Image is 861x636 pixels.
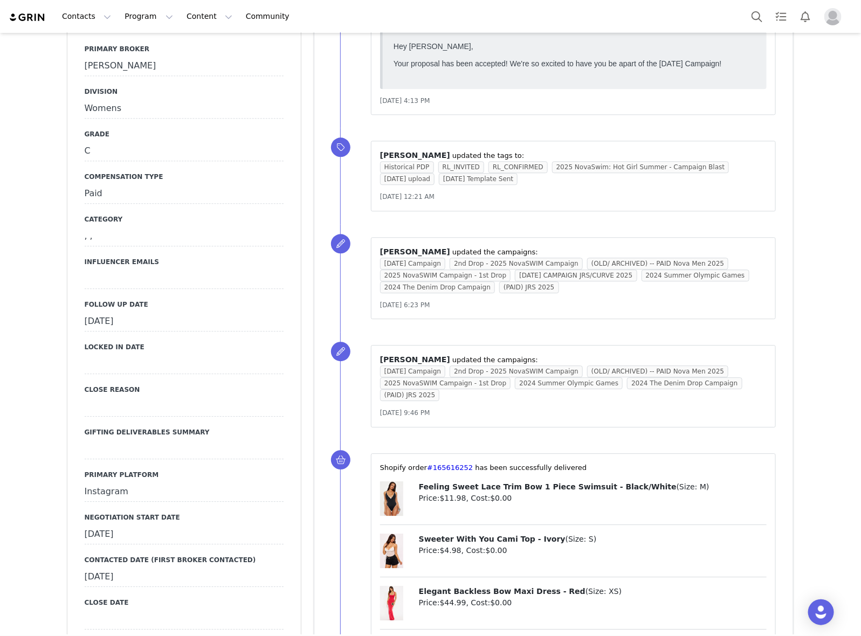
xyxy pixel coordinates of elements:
span: Size: XS [588,587,618,596]
button: Content [180,4,239,29]
p: Hey [PERSON_NAME], Your proposal has been accepted! We're so excited to have you be apart of the ... [4,4,367,30]
label: Grade [85,129,284,139]
label: Locked In Date [85,342,284,352]
span: $4.98 [440,546,462,555]
div: [DATE] [85,568,284,587]
p: ( ) [419,534,767,545]
span: Sweeter With You Cami Top - Ivory [419,535,566,543]
span: [DATE] upload [380,173,435,185]
label: Close Reason [85,385,284,395]
span: [DATE] Campaign [380,258,445,269]
span: 2024 The Denim Drop Campaign [380,281,495,293]
p: Price: , Cost: [419,545,767,556]
span: 2nd Drop - 2025 NovaSWIM Campaign [450,258,583,269]
span: [DATE] 6:23 PM [380,301,430,309]
span: (OLD/ ARCHIVED) -- PAID Nova Men 2025 [587,365,728,377]
span: ⁨Shopify⁩ order⁨ ⁩ has been successfully delivered [380,464,587,472]
label: Primary Platform [85,470,284,480]
span: Size: M [679,482,706,491]
span: 2024 The Denim Drop Campaign [627,377,742,389]
div: [PERSON_NAME] [85,57,284,76]
label: Primary Broker [85,44,284,54]
div: Paid [85,184,284,204]
span: [PERSON_NAME] [380,355,450,364]
p: ⁨ ⁩ updated the campaigns: [380,354,767,365]
span: 2024 Summer Olympic Games [515,377,623,389]
label: Influencer Emails [85,257,284,267]
label: Contacted Date (First Broker Contacted) [85,555,284,565]
span: 2024 Summer Olympic Games [642,269,749,281]
span: RL_CONFIRMED [488,161,548,173]
label: Division [85,87,284,96]
label: Negotiation Start Date [85,513,284,522]
button: Contacts [56,4,118,29]
label: Compensation Type [85,172,284,182]
span: [DATE] 12:21 AM [380,193,435,201]
button: Search [745,4,769,29]
span: $0.00 [490,494,512,502]
span: $11.98 [440,494,466,502]
button: Program [118,4,180,29]
p: Price: , Cost: [419,597,767,609]
a: Community [239,4,301,29]
span: (PAID) JRS 2025 [380,389,439,401]
span: [PERSON_NAME] [380,151,450,160]
span: $0.00 [490,598,512,607]
span: 2025 NovaSwim: Hot Girl Summer - Campaign Blast [552,161,729,173]
div: Womens [85,99,284,119]
div: Open Intercom Messenger [808,599,834,625]
span: 2025 NovaSWIM Campaign - 1st Drop [380,269,511,281]
div: , , [85,227,284,246]
div: C [85,142,284,161]
div: [DATE] [85,312,284,331]
div: [DATE] [85,525,284,544]
span: [DATE] CAMPAIGN JRS/CURVE 2025 [515,269,637,281]
span: Elegant Backless Bow Maxi Dress - Red [419,587,586,596]
img: placeholder-profile.jpg [824,8,842,25]
span: 2025 NovaSWIM Campaign - 1st Drop [380,377,511,389]
p: ( ) [419,586,767,597]
label: Gifting Deliverables Summary [85,427,284,437]
button: Notifications [794,4,817,29]
span: [DATE] Template Sent [439,173,518,185]
button: Profile [818,8,852,25]
span: Feeling Sweet Lace Trim Bow 1 Piece Swimsuit - Black/White [419,482,677,491]
span: [DATE] 9:46 PM [380,409,430,417]
span: RL_INVITED [438,161,484,173]
p: ( ) [419,481,767,493]
div: Instagram [85,482,284,502]
span: Historical PDP [380,161,434,173]
p: ⁨ ⁩ updated the tags to: [380,150,767,161]
img: grin logo [9,12,46,23]
label: Category [85,215,284,224]
label: Close Date [85,598,284,607]
span: (PAID) JRS 2025 [499,281,559,293]
span: Size: S [568,535,594,543]
span: (OLD/ ARCHIVED) -- PAID Nova Men 2025 [587,258,728,269]
a: #165616252 [427,464,473,472]
p: ⁨ ⁩ updated the campaigns: [380,246,767,258]
span: 2nd Drop - 2025 NovaSWIM Campaign [450,365,583,377]
span: [PERSON_NAME] [380,247,450,256]
span: $0.00 [486,546,507,555]
span: [DATE] 4:13 PM [380,97,430,105]
span: [DATE] Campaign [380,365,445,377]
a: Tasks [769,4,793,29]
label: Follow Up Date [85,300,284,309]
span: $44.99 [440,598,466,607]
p: Price: , Cost: [419,493,767,504]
